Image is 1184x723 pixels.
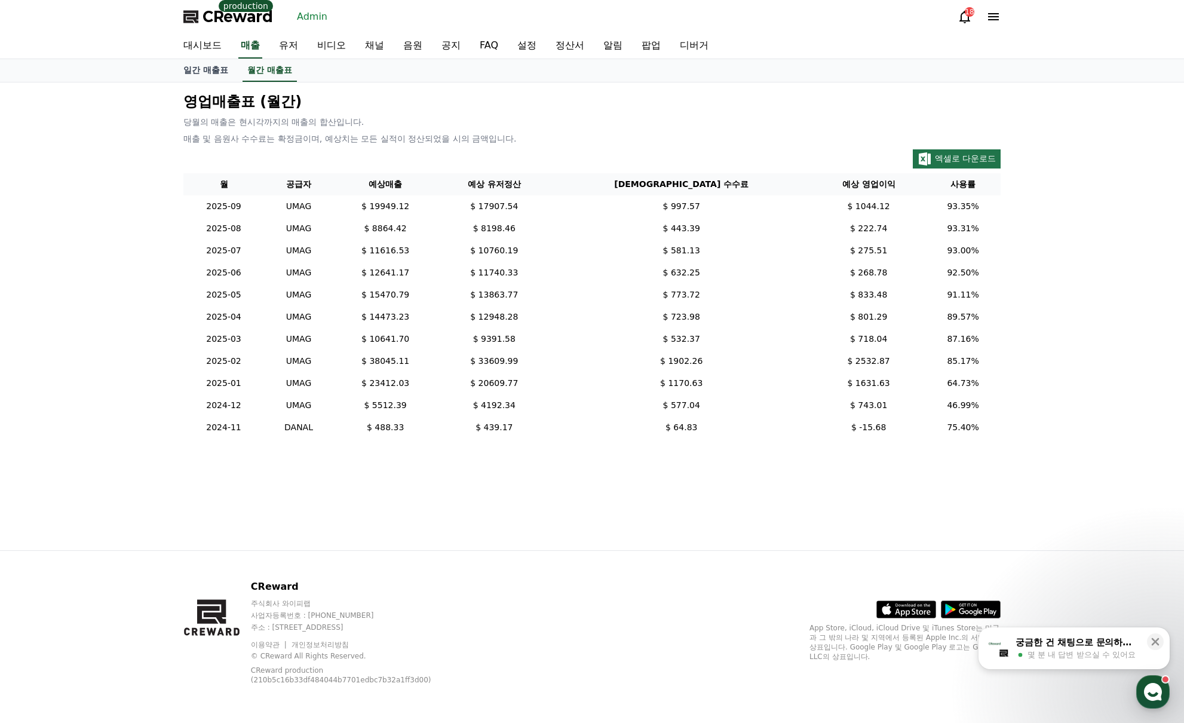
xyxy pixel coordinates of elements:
[925,195,1001,217] td: 93.35%
[264,240,333,262] td: UMAG
[670,33,718,59] a: 디버거
[958,10,972,24] a: 18
[925,394,1001,416] td: 46.99%
[551,217,812,240] td: $ 443.39
[551,350,812,372] td: $ 1902.26
[437,195,551,217] td: $ 17907.54
[925,240,1001,262] td: 93.00%
[183,416,264,439] td: 2024-11
[925,372,1001,394] td: 64.73%
[437,372,551,394] td: $ 20609.77
[333,217,437,240] td: $ 8864.42
[437,217,551,240] td: $ 8198.46
[183,116,1001,128] p: 당월의 매출은 현시각까지의 매출의 합산입니다.
[251,641,289,649] a: 이용약관
[333,306,437,328] td: $ 14473.23
[203,7,273,26] span: CReward
[551,240,812,262] td: $ 581.13
[551,372,812,394] td: $ 1170.63
[437,306,551,328] td: $ 12948.28
[251,599,461,608] p: 주식회사 와이피랩
[812,306,925,328] td: $ 801.29
[925,284,1001,306] td: 91.11%
[243,59,297,82] a: 월간 매출표
[251,651,461,661] p: © CReward All Rights Reserved.
[925,306,1001,328] td: 89.57%
[292,641,349,649] a: 개인정보처리방침
[264,306,333,328] td: UMAG
[174,59,238,82] a: 일간 매출표
[551,284,812,306] td: $ 773.72
[925,416,1001,439] td: 75.40%
[333,328,437,350] td: $ 10641.70
[913,149,1001,169] button: 엑셀로 다운로드
[925,328,1001,350] td: 87.16%
[333,195,437,217] td: $ 19949.12
[594,33,632,59] a: 알림
[183,7,273,26] a: CReward
[551,306,812,328] td: $ 723.98
[437,328,551,350] td: $ 9391.58
[437,350,551,372] td: $ 33609.99
[183,372,264,394] td: 2025-01
[264,195,333,217] td: UMAG
[183,195,264,217] td: 2025-09
[333,394,437,416] td: $ 5512.39
[292,7,332,26] a: Admin
[551,195,812,217] td: $ 997.57
[183,133,1001,145] p: 매출 및 음원사 수수료는 확정금이며, 예상치는 모든 실적이 정산되었을 시의 금액입니다.
[264,350,333,372] td: UMAG
[333,284,437,306] td: $ 15470.79
[355,33,394,59] a: 채널
[394,33,432,59] a: 음원
[437,394,551,416] td: $ 4192.34
[333,350,437,372] td: $ 38045.11
[183,306,264,328] td: 2025-04
[183,284,264,306] td: 2025-05
[183,240,264,262] td: 2025-07
[551,394,812,416] td: $ 577.04
[264,217,333,240] td: UMAG
[264,394,333,416] td: UMAG
[333,240,437,262] td: $ 11616.53
[333,416,437,439] td: $ 488.33
[264,416,333,439] td: DANAL
[470,33,508,59] a: FAQ
[333,372,437,394] td: $ 23412.03
[925,173,1001,195] th: 사용률
[551,416,812,439] td: $ 64.83
[183,328,264,350] td: 2025-03
[812,328,925,350] td: $ 718.04
[264,173,333,195] th: 공급자
[251,580,461,594] p: CReward
[264,372,333,394] td: UMAG
[183,350,264,372] td: 2025-02
[812,240,925,262] td: $ 275.51
[264,262,333,284] td: UMAG
[812,416,925,439] td: $ -15.68
[551,328,812,350] td: $ 532.37
[174,33,231,59] a: 대시보드
[812,173,925,195] th: 예상 영업이익
[437,173,551,195] th: 예상 유저정산
[183,394,264,416] td: 2024-12
[551,173,812,195] th: [DEMOGRAPHIC_DATA] 수수료
[812,195,925,217] td: $ 1044.12
[812,284,925,306] td: $ 833.48
[251,666,442,685] p: CReward production (210b5c16b33df484044b7701edbc7b32a1ff3d00)
[183,173,264,195] th: 월
[333,262,437,284] td: $ 12641.17
[251,623,461,632] p: 주소 : [STREET_ADDRESS]
[551,262,812,284] td: $ 632.25
[812,350,925,372] td: $ 2532.87
[812,217,925,240] td: $ 222.74
[264,328,333,350] td: UMAG
[935,154,996,163] span: 엑셀로 다운로드
[437,416,551,439] td: $ 439.17
[812,372,925,394] td: $ 1631.63
[812,394,925,416] td: $ 743.01
[632,33,670,59] a: 팝업
[183,217,264,240] td: 2025-08
[925,262,1001,284] td: 92.50%
[251,611,461,620] p: 사업자등록번호 : [PHONE_NUMBER]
